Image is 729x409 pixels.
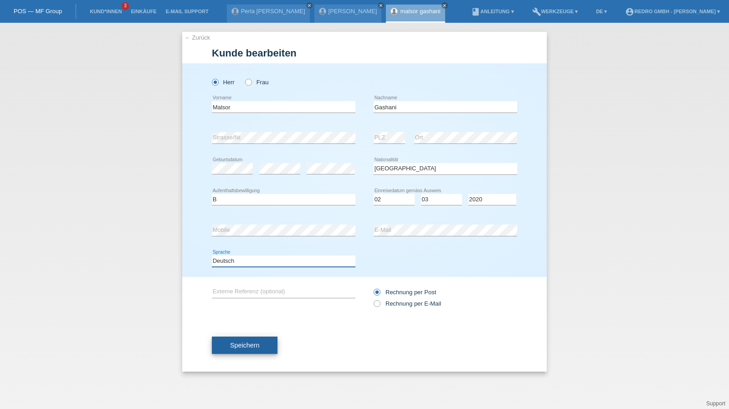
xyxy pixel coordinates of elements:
[467,9,518,14] a: bookAnleitung ▾
[625,7,634,16] i: account_circle
[374,300,380,312] input: Rechnung per E-Mail
[528,9,583,14] a: buildWerkzeuge ▾
[532,7,541,16] i: build
[212,79,218,85] input: Herr
[122,2,129,10] span: 3
[471,7,480,16] i: book
[212,47,517,59] h1: Kunde bearbeiten
[230,342,259,349] span: Speichern
[161,9,213,14] a: E-Mail Support
[374,289,436,296] label: Rechnung per Post
[706,400,725,407] a: Support
[442,3,447,8] i: close
[307,3,312,8] i: close
[621,9,724,14] a: account_circleRedro GmbH - [PERSON_NAME] ▾
[442,2,448,9] a: close
[241,8,305,15] a: Perla [PERSON_NAME]
[85,9,126,14] a: Kund*innen
[126,9,161,14] a: Einkäufe
[14,8,62,15] a: POS — MF Group
[374,300,441,307] label: Rechnung per E-Mail
[212,337,277,354] button: Speichern
[400,8,440,15] a: malsor gashani
[374,289,380,300] input: Rechnung per Post
[212,79,235,86] label: Herr
[379,3,383,8] i: close
[245,79,251,85] input: Frau
[378,2,384,9] a: close
[185,34,210,41] a: ← Zurück
[591,9,611,14] a: DE ▾
[306,2,313,9] a: close
[245,79,268,86] label: Frau
[329,8,377,15] a: [PERSON_NAME]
